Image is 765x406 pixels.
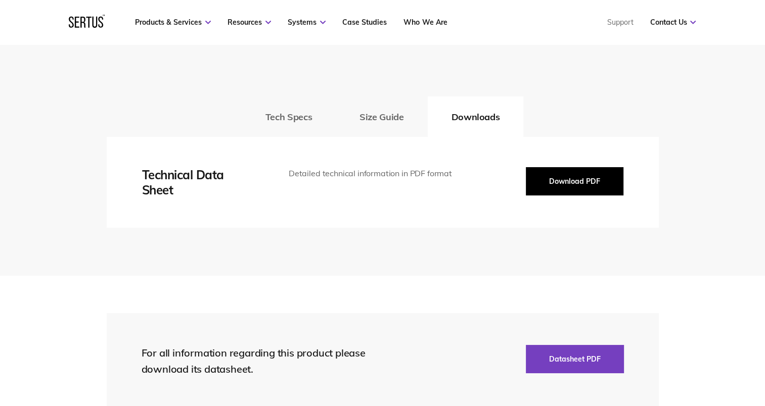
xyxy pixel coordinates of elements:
a: Case Studies [342,18,387,27]
a: Products & Services [135,18,211,27]
div: For all information regarding this product please download its datasheet. [142,345,384,377]
a: Systems [288,18,326,27]
div: Detailed technical information in PDF format [289,167,456,180]
iframe: Chat Widget [583,289,765,406]
button: Tech Specs [242,96,336,137]
a: Support [607,18,633,27]
div: Technical Data Sheet [142,167,258,197]
button: Datasheet PDF [526,345,624,373]
a: Resources [228,18,271,27]
a: Contact Us [650,18,696,27]
a: Who We Are [403,18,447,27]
button: Size Guide [336,96,427,137]
button: Download PDF [526,167,623,195]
